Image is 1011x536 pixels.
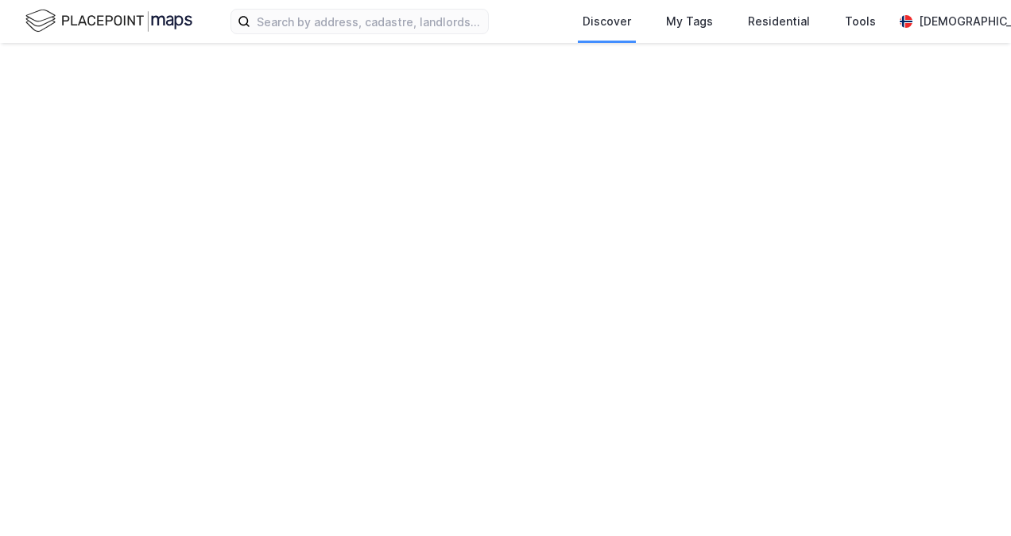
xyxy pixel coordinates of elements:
div: Tools [845,12,876,31]
div: Discover [583,12,631,31]
div: Residential [748,12,810,31]
input: Search by address, cadastre, landlords, tenants or people [250,10,488,33]
img: logo.f888ab2527a4732fd821a326f86c7f29.svg [25,7,192,35]
div: My Tags [666,12,713,31]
